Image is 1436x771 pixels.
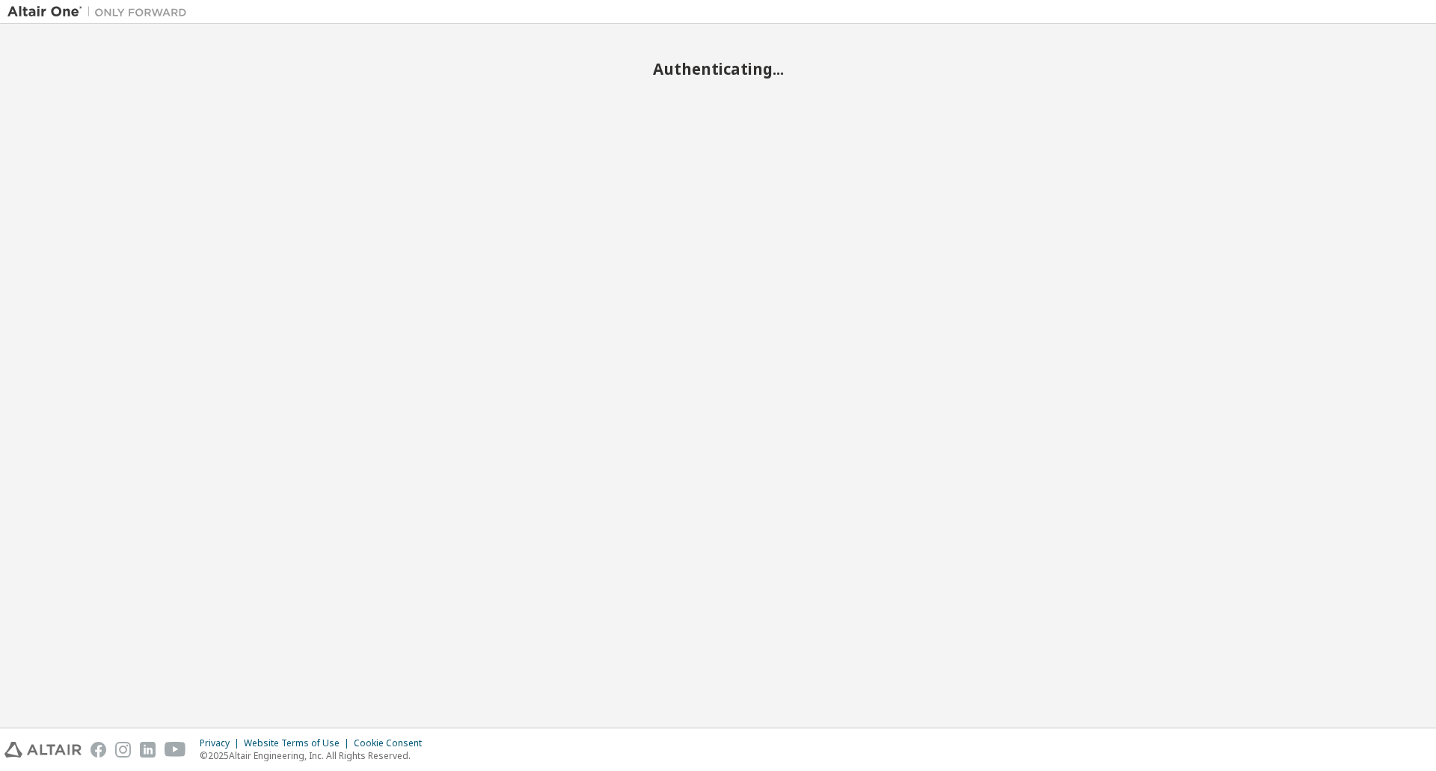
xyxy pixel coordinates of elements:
img: instagram.svg [115,742,131,758]
img: facebook.svg [90,742,106,758]
p: © 2025 Altair Engineering, Inc. All Rights Reserved. [200,749,431,762]
img: linkedin.svg [140,742,156,758]
h2: Authenticating... [7,59,1429,79]
img: youtube.svg [165,742,186,758]
div: Website Terms of Use [244,737,354,749]
img: altair_logo.svg [4,742,82,758]
div: Privacy [200,737,244,749]
img: Altair One [7,4,194,19]
div: Cookie Consent [354,737,431,749]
